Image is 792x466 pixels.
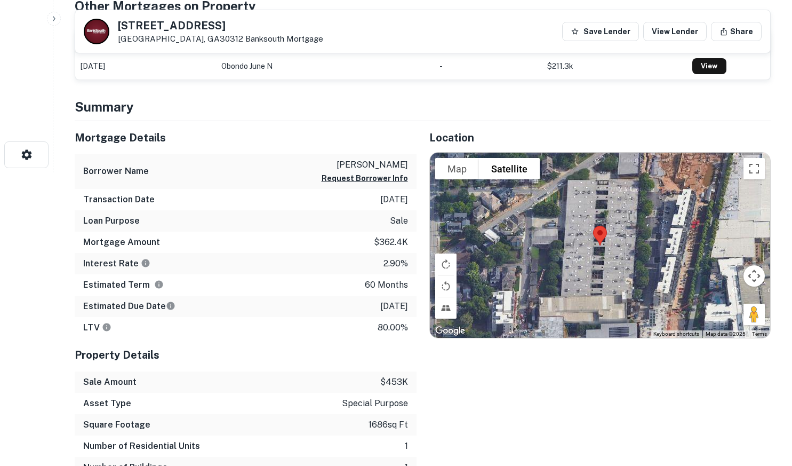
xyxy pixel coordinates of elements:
[322,159,408,171] p: [PERSON_NAME]
[706,331,746,337] span: Map data ©2025
[83,193,155,206] h6: Transaction Date
[542,53,686,80] td: $211.3k
[118,20,323,31] h5: [STREET_ADDRESS]
[435,254,457,275] button: Rotate map clockwise
[433,324,468,338] a: Open this area in Google Maps (opens a new window)
[154,280,164,289] svg: Term is based on a standard schedule for this type of loan.
[390,215,408,227] p: sale
[75,347,417,363] h5: Property Details
[405,440,408,453] p: 1
[141,258,150,268] svg: The interest rates displayed on the website are for informational purposes only and may be report...
[83,418,150,431] h6: Square Footage
[245,34,323,43] a: Banksouth Mortgage
[75,97,771,116] h4: Summary
[435,275,457,297] button: Rotate map counterclockwise
[83,397,131,410] h6: Asset Type
[83,300,175,313] h6: Estimated Due Date
[743,158,765,179] button: Toggle fullscreen view
[75,53,216,80] td: [DATE]
[83,236,160,249] h6: Mortgage Amount
[653,330,699,338] button: Keyboard shortcuts
[83,257,150,270] h6: Interest Rate
[562,22,639,41] button: Save Lender
[380,376,408,389] p: $453k
[342,397,408,410] p: special purpose
[692,58,726,74] a: View
[75,130,417,146] h5: Mortgage Details
[83,165,149,178] h6: Borrower Name
[380,193,408,206] p: [DATE]
[434,53,542,80] td: -
[433,324,468,338] img: Google
[380,300,408,313] p: [DATE]
[643,22,707,41] a: View Lender
[435,158,479,179] button: Show street map
[118,34,323,44] p: [GEOGRAPHIC_DATA], GA30312
[383,257,408,270] p: 2.90%
[365,279,408,291] p: 60 months
[83,279,164,291] h6: Estimated Term
[322,172,408,185] button: Request Borrower Info
[216,53,331,80] td: obondo june n
[429,130,771,146] h5: Location
[435,297,457,319] button: Tilt map
[752,331,767,337] a: Terms
[166,301,175,311] svg: Estimate is based on a standard schedule for this type of loan.
[743,265,765,287] button: Map camera controls
[711,22,762,41] button: Share
[83,215,140,227] h6: Loan Purpose
[378,321,408,334] p: 80.00%
[369,418,408,431] p: 1686 sq ft
[83,321,111,334] h6: LTV
[102,322,111,332] svg: LTVs displayed on the website are for informational purposes only and may be reported incorrectly...
[743,304,765,325] button: Drag Pegman onto the map to open Street View
[83,440,200,453] h6: Number of Residential Units
[83,376,137,389] h6: Sale Amount
[479,158,540,179] button: Show satellite imagery
[739,381,792,432] iframe: Chat Widget
[374,236,408,249] p: $362.4k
